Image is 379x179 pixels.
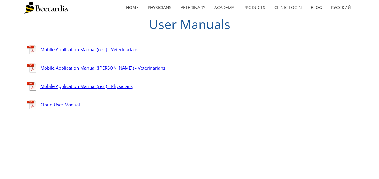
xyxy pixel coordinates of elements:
a: Blog [306,1,327,14]
a: Mobile Application Manual (rest) - Veterinarians [40,46,138,52]
span: User Manuals [149,15,230,33]
a: Clinic Login [270,1,306,14]
a: Physicians [143,1,176,14]
a: Cloud User Manual [40,102,80,108]
a: Veterinary [176,1,210,14]
a: home [122,1,143,14]
a: Mobile Application Manual ([PERSON_NAME]) - Veterinarians [40,65,165,71]
a: Русский [327,1,355,14]
a: Products [239,1,270,14]
a: Mobile Application Manual (rest) - Physicians [40,83,133,89]
a: Academy [210,1,239,14]
img: Beecardia [24,2,68,14]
